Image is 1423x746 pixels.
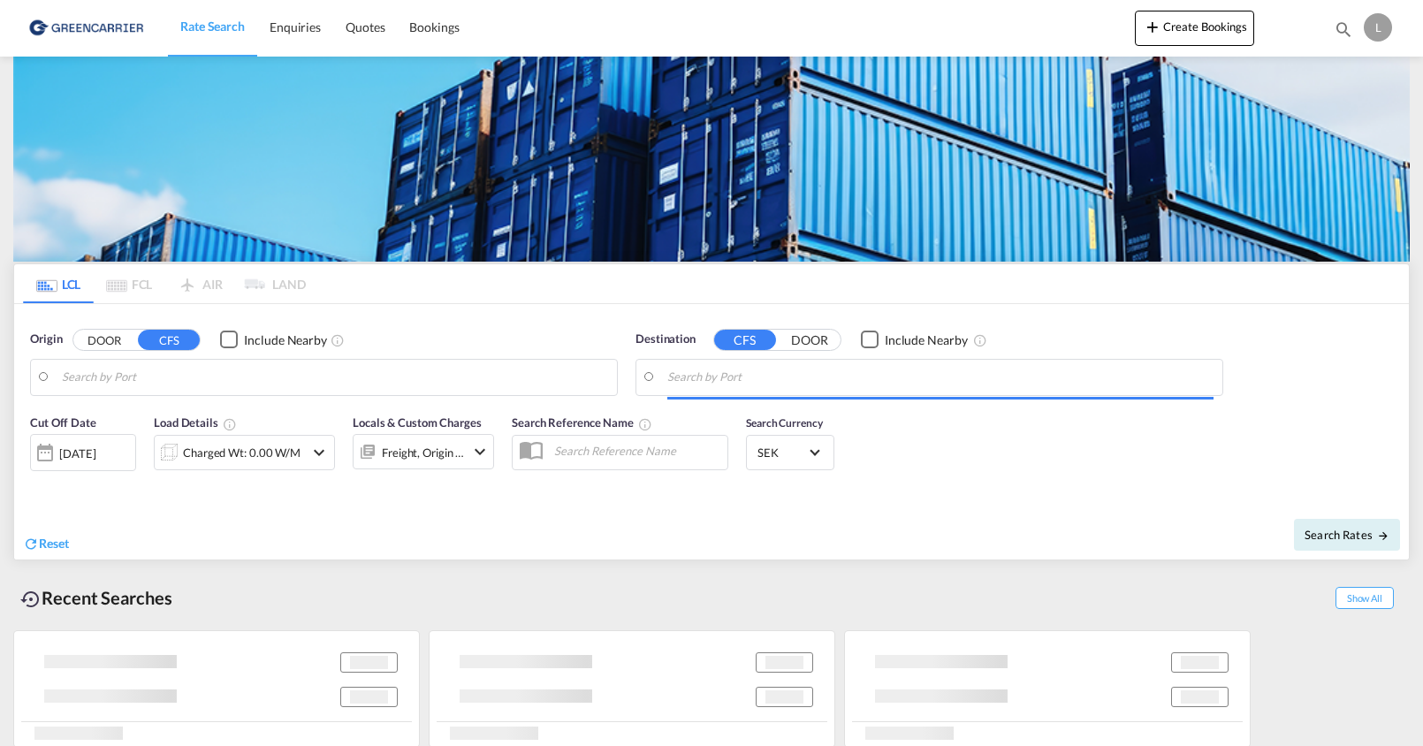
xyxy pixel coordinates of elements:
span: Search Reference Name [512,415,652,430]
span: Destination [635,331,696,348]
span: SEK [757,445,807,461]
md-select: Select Currency: kr SEKSweden Krona [756,439,825,465]
button: CFS [138,330,200,350]
div: Freight Origin Destination [382,440,465,465]
div: Charged Wt: 0.00 W/M [183,440,301,465]
md-datepicker: Select [30,469,43,493]
md-checkbox: Checkbox No Ink [220,331,327,349]
md-icon: Chargeable Weight [223,417,237,431]
span: Bookings [409,19,459,34]
md-icon: icon-chevron-down [308,442,330,463]
md-pagination-wrapper: Use the left and right arrow keys to navigate between tabs [23,264,306,303]
input: Search Reference Name [545,438,727,464]
span: Quotes [346,19,384,34]
span: Locals & Custom Charges [353,415,482,430]
div: Charged Wt: 0.00 W/Micon-chevron-down [154,435,335,470]
span: Search Currency [746,416,823,430]
div: Include Nearby [244,331,327,349]
span: Origin [30,331,62,348]
button: DOOR [779,330,841,350]
span: Show All [1335,587,1394,609]
input: Search by Port [667,364,1214,391]
span: Reset [39,536,69,551]
div: [DATE] [30,434,136,471]
input: Search by Port [62,364,608,391]
button: DOOR [73,330,135,350]
div: Recent Searches [13,578,179,618]
div: icon-magnify [1334,19,1353,46]
md-tab-item: LCL [23,264,94,303]
md-icon: Unchecked: Ignores neighbouring ports when fetching rates.Checked : Includes neighbouring ports w... [331,333,345,347]
md-icon: Unchecked: Ignores neighbouring ports when fetching rates.Checked : Includes neighbouring ports w... [973,333,987,347]
md-icon: icon-refresh [23,536,39,552]
md-icon: icon-plus 400-fg [1142,16,1163,37]
img: 609dfd708afe11efa14177256b0082fb.png [27,8,146,48]
img: GreenCarrierFCL_LCL.png [13,57,1410,262]
span: Enquiries [270,19,321,34]
div: L [1364,13,1392,42]
md-icon: Your search will be saved by the below given name [638,417,652,431]
md-icon: icon-arrow-right [1377,529,1389,542]
md-icon: icon-backup-restore [20,589,42,610]
div: icon-refreshReset [23,535,69,554]
span: Search Rates [1305,528,1389,542]
button: CFS [714,330,776,350]
span: Cut Off Date [30,415,96,430]
md-icon: icon-chevron-down [469,441,491,462]
div: Freight Origin Destinationicon-chevron-down [353,434,494,469]
button: Search Ratesicon-arrow-right [1294,519,1400,551]
span: Rate Search [180,19,245,34]
md-checkbox: Checkbox No Ink [861,331,968,349]
div: Origin DOOR CFS Checkbox No InkUnchecked: Ignores neighbouring ports when fetching rates.Checked ... [14,304,1409,559]
span: Load Details [154,415,237,430]
div: Include Nearby [885,331,968,349]
div: [DATE] [59,445,95,461]
md-icon: icon-magnify [1334,19,1353,39]
button: icon-plus 400-fgCreate Bookings [1135,11,1254,46]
